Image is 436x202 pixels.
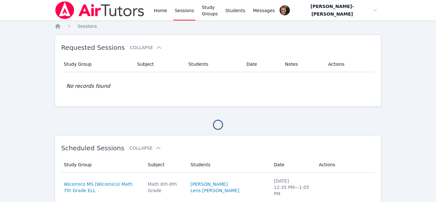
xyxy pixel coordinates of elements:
[133,56,185,72] th: Subject
[61,72,375,100] td: No records found
[130,44,162,51] button: Collapse
[253,7,275,14] span: Messages
[281,56,324,72] th: Notes
[187,157,270,173] th: Students
[61,56,133,72] th: Study Group
[270,157,315,173] th: Date
[61,157,144,173] th: Study Group
[64,181,140,194] a: Wicomico MS (Wicomico) Math 7th Grade ELL
[61,44,125,51] span: Requested Sessions
[78,23,97,29] a: Sessions
[315,157,375,173] th: Actions
[148,181,183,194] div: Math 6th-8th Grade
[191,181,228,187] a: [PERSON_NAME]
[55,23,382,29] nav: Breadcrumb
[191,187,239,194] a: Lens [PERSON_NAME]
[144,157,187,173] th: Subject
[55,1,145,19] img: Air Tutors
[274,178,311,197] div: [DATE] 12:35 PM — 1:05 PM
[184,56,243,72] th: Students
[129,145,161,151] button: Collapse
[61,144,124,152] span: Scheduled Sessions
[78,24,97,29] span: Sessions
[324,56,375,72] th: Actions
[243,56,281,72] th: Date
